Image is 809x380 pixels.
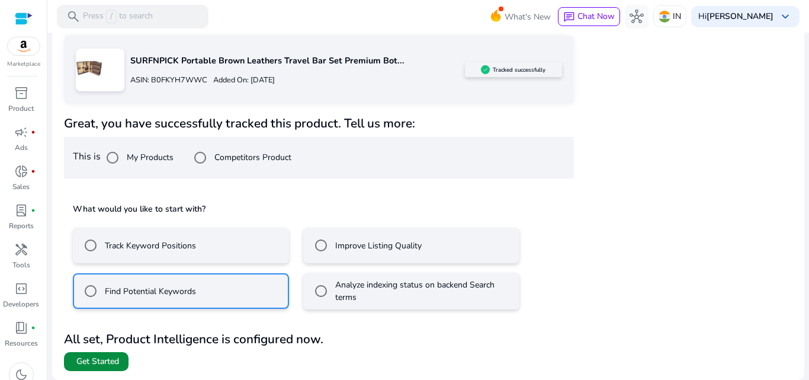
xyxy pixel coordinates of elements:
[659,11,670,23] img: in.svg
[9,221,34,231] p: Reports
[130,75,207,86] p: ASIN: B0FKYH7WWC
[31,130,36,135] span: fiber_manual_record
[14,242,28,257] span: handyman
[5,338,38,349] p: Resources
[577,11,615,22] span: Chat Now
[76,356,119,368] span: Get Started
[12,181,30,192] p: Sales
[14,164,28,178] span: donut_small
[625,5,649,28] button: hub
[778,9,792,24] span: keyboard_arrow_down
[64,352,129,371] button: Get Started
[73,203,565,215] h5: What would you like to start with?
[333,240,422,252] label: Improve Listing Quality
[15,142,28,153] p: Ads
[31,169,36,174] span: fiber_manual_record
[31,208,36,213] span: fiber_manual_record
[212,151,291,164] label: Competitors Product
[8,37,40,55] img: amazon.svg
[14,282,28,296] span: code_blocks
[493,66,545,74] h5: Tracked successfully
[563,11,575,23] span: chat
[3,299,39,309] p: Developers
[31,325,36,330] span: fiber_manual_record
[83,10,153,23] p: Press to search
[14,321,28,335] span: book_4
[64,137,574,178] div: This is
[66,9,81,24] span: search
[106,10,117,23] span: /
[8,103,34,114] p: Product
[207,75,275,86] p: Added On: [DATE]
[630,9,644,24] span: hub
[333,279,513,304] label: Analyze indexing status on backend Search terms
[558,7,620,26] button: chatChat Now
[707,11,773,22] b: [PERSON_NAME]
[505,7,551,27] span: What's New
[14,125,28,139] span: campaign
[481,65,490,74] img: sellerapp_active
[12,260,30,270] p: Tools
[102,240,196,252] label: Track Keyword Positions
[7,60,40,69] p: Marketplace
[124,151,174,164] label: My Products
[673,6,681,27] p: IN
[76,55,102,81] img: 61InOrI3BbL.jpg
[102,285,196,298] label: Find Potential Keywords
[14,203,28,218] span: lab_profile
[698,12,773,21] p: Hi
[64,331,323,347] b: All set, Product Intelligence is configured now.
[14,86,28,100] span: inventory_2
[130,55,465,68] p: SURFNPICK Portable Brown Leathers Travel Bar Set Premium Bot...
[64,116,574,131] h4: Great, you have successfully tracked this product. Tell us more:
